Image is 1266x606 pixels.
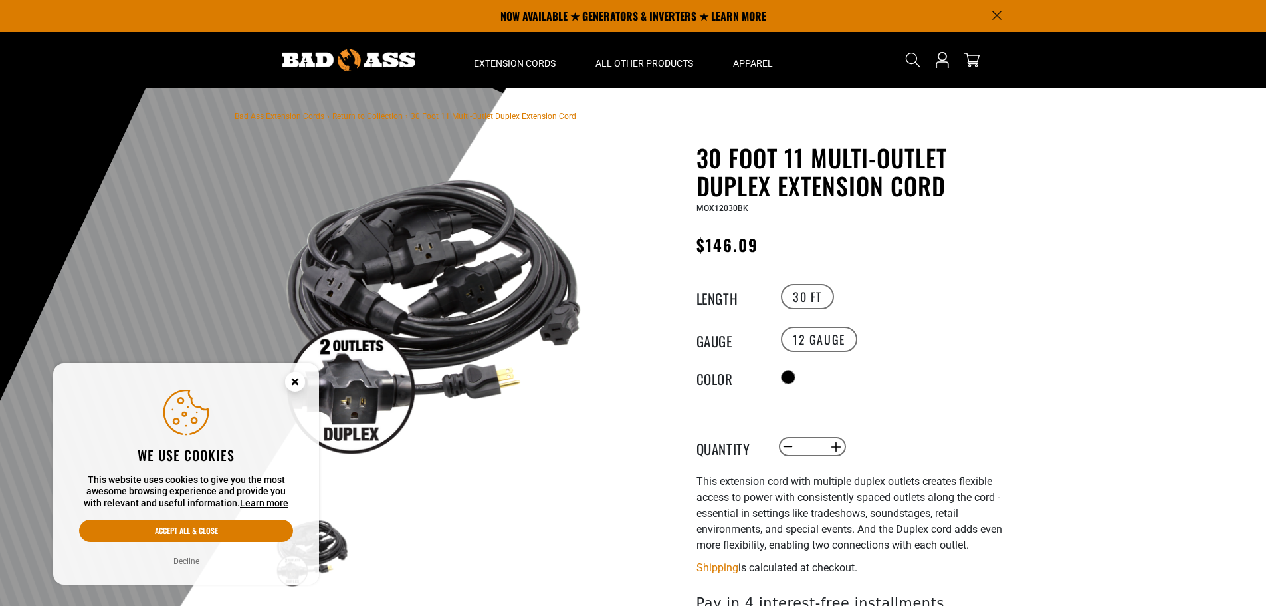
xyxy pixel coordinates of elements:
[696,288,763,305] legend: Length
[405,112,408,121] span: ›
[696,204,748,213] span: MOX12030BK
[781,327,857,352] label: 12 Gauge
[713,32,793,88] summary: Apparel
[79,474,293,510] p: This website uses cookies to give you the most awesome browsing experience and provide you with r...
[733,57,773,69] span: Apparel
[282,49,415,71] img: Bad Ass Extension Cords
[696,144,1022,200] h1: 30 Foot 11 Multi-Outlet Duplex Extension Cord
[274,146,594,467] img: black
[327,112,330,121] span: ›
[696,475,1002,551] span: This extension cord with multiple duplex outlets creates flexible access to power with consistent...
[169,555,203,568] button: Decline
[235,112,324,121] a: Bad Ass Extension Cords
[696,331,763,348] legend: Gauge
[474,57,556,69] span: Extension Cords
[411,112,576,121] span: 30 Foot 11 Multi-Outlet Duplex Extension Cord
[696,561,738,574] a: Shipping
[781,284,834,309] label: 30 FT
[454,32,576,88] summary: Extension Cords
[332,112,403,121] a: Return to Collection
[696,369,763,386] legend: Color
[79,520,293,542] button: Accept all & close
[79,446,293,464] h2: We use cookies
[902,49,924,71] summary: Search
[696,233,759,257] span: $146.09
[53,363,319,585] aside: Cookie Consent
[595,57,693,69] span: All Other Products
[240,498,288,508] a: Learn more
[696,559,1022,577] div: is calculated at checkout.
[235,108,576,124] nav: breadcrumbs
[576,32,713,88] summary: All Other Products
[696,438,763,456] label: Quantity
